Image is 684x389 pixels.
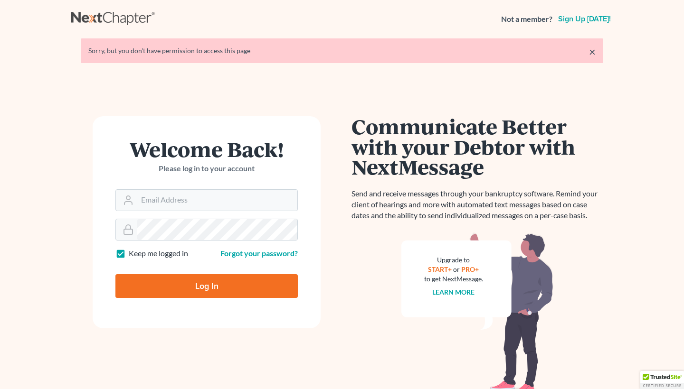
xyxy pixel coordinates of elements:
p: Please log in to your account [115,163,298,174]
input: Log In [115,274,298,298]
a: × [589,46,596,57]
p: Send and receive messages through your bankruptcy software. Remind your client of hearings and mo... [351,188,603,221]
a: START+ [428,265,452,273]
a: PRO+ [462,265,479,273]
h1: Welcome Back! [115,139,298,159]
div: to get NextMessage. [424,274,483,284]
span: or [454,265,460,273]
a: Sign up [DATE]! [556,15,613,23]
div: Sorry, but you don't have permission to access this page [88,46,596,56]
strong: Not a member? [501,14,552,25]
div: Upgrade to [424,255,483,265]
a: Learn more [433,288,475,296]
h1: Communicate Better with your Debtor with NextMessage [351,116,603,177]
a: Forgot your password? [220,249,298,258]
div: TrustedSite Certified [640,371,684,389]
input: Email Address [137,190,297,211]
label: Keep me logged in [129,248,188,259]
